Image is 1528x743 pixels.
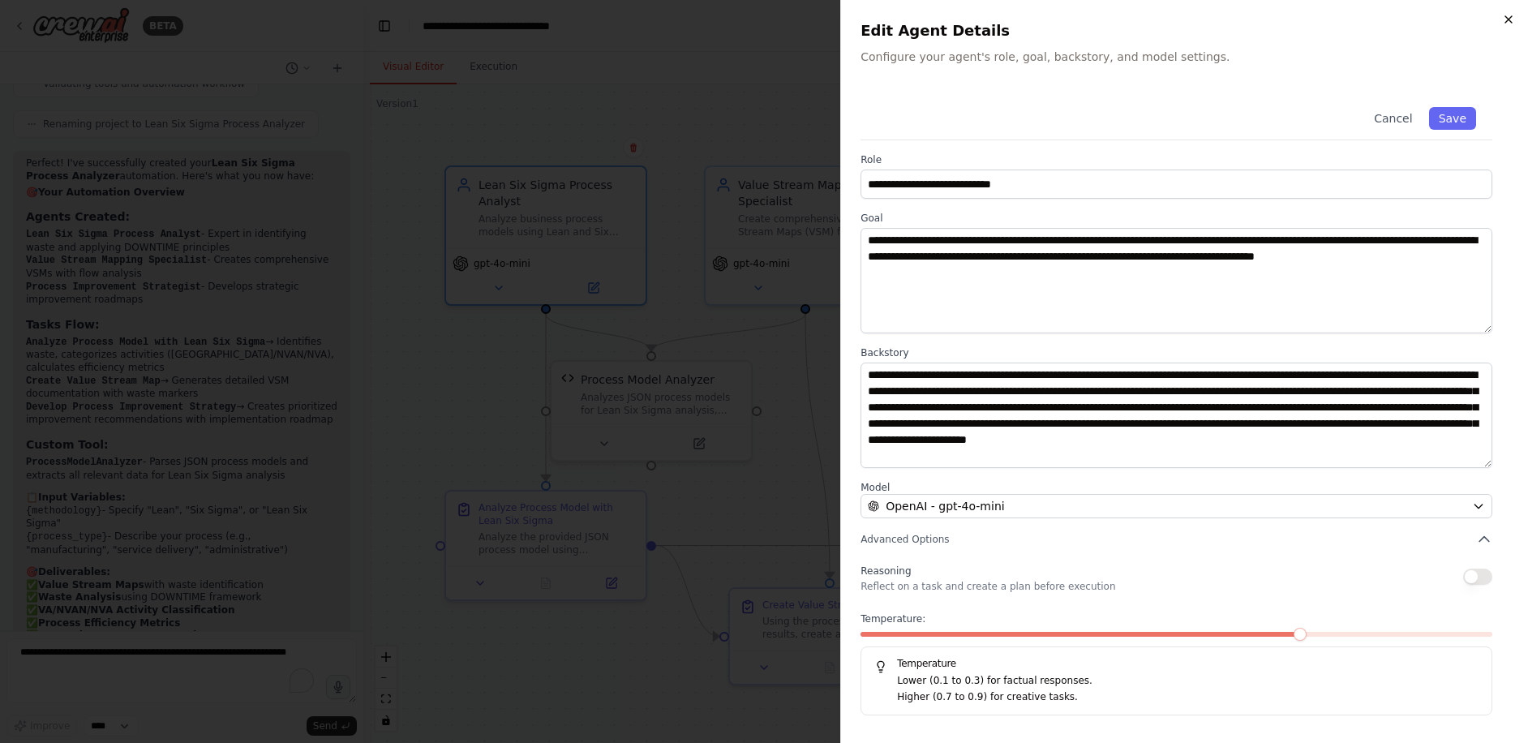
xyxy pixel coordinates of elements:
label: Role [861,153,1492,166]
p: Reflect on a task and create a plan before execution [861,580,1115,593]
h5: Temperature [874,657,1479,670]
button: OpenAI - gpt-4o-mini [861,494,1492,518]
label: Model [861,481,1492,494]
button: Save [1429,107,1476,130]
span: Advanced Options [861,533,949,546]
label: Backstory [861,346,1492,359]
span: Temperature: [861,612,925,625]
span: OpenAI - gpt-4o-mini [886,498,1004,514]
h2: Edit Agent Details [861,19,1509,42]
p: Configure your agent's role, goal, backstory, and model settings. [861,49,1509,65]
button: Advanced Options [861,531,1492,548]
span: Reasoning [861,565,911,577]
p: Lower (0.1 to 0.3) for factual responses. [897,673,1479,689]
button: Cancel [1364,107,1422,130]
label: Goal [861,212,1492,225]
p: Higher (0.7 to 0.9) for creative tasks. [897,689,1479,706]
